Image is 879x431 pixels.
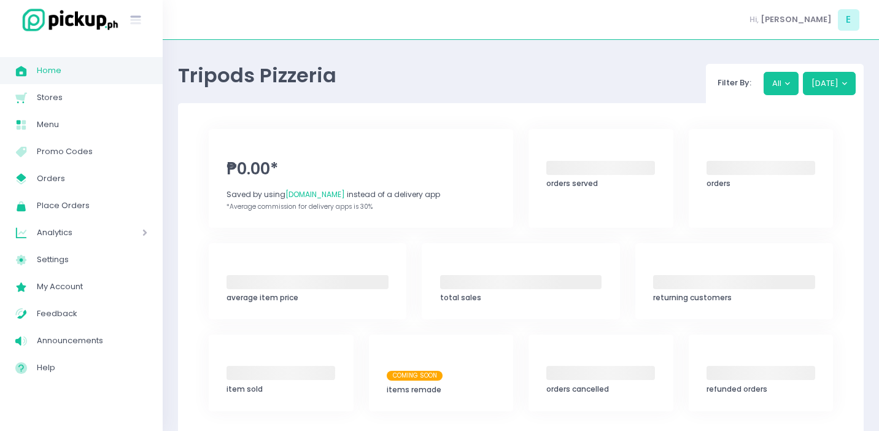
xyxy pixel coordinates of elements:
[227,292,298,303] span: average item price
[440,292,481,303] span: total sales
[37,279,147,295] span: My Account
[37,198,147,214] span: Place Orders
[689,129,834,228] a: ‌orders
[37,252,147,268] span: Settings
[707,366,815,380] span: ‌
[227,275,389,289] span: ‌
[707,384,767,394] span: refunded orders
[714,77,756,88] span: Filter By:
[546,161,655,175] span: ‌
[749,14,759,26] span: Hi,
[803,72,856,95] button: [DATE]
[635,243,833,319] a: ‌returning customers
[761,14,832,26] span: [PERSON_NAME]
[764,72,799,95] button: All
[546,384,609,394] span: orders cancelled
[37,360,147,376] span: Help
[209,243,406,319] a: ‌average item price
[37,90,147,106] span: Stores
[15,7,120,33] img: logo
[227,366,335,380] span: ‌
[227,157,495,181] span: ₱0.00*
[37,144,147,160] span: Promo Codes
[37,117,147,133] span: Menu
[529,129,673,228] a: ‌orders served
[689,335,834,411] a: ‌refunded orders
[546,178,598,188] span: orders served
[422,243,619,319] a: ‌total sales
[653,275,815,289] span: ‌
[707,178,730,188] span: orders
[37,306,147,322] span: Feedback
[37,225,107,241] span: Analytics
[529,335,673,411] a: ‌orders cancelled
[37,63,147,79] span: Home
[387,384,441,395] span: items remade
[178,61,336,89] span: Tripods Pizzeria
[285,189,345,200] span: [DOMAIN_NAME]
[227,202,373,211] span: *Average commission for delivery apps is 30%
[209,335,354,411] a: ‌item sold
[838,9,859,31] span: E
[227,189,495,200] div: Saved by using instead of a delivery app
[37,171,147,187] span: Orders
[227,384,263,394] span: item sold
[546,366,655,380] span: ‌
[37,333,147,349] span: Announcements
[707,161,815,175] span: ‌
[440,275,602,289] span: ‌
[653,292,732,303] span: returning customers
[387,371,443,381] span: Coming Soon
